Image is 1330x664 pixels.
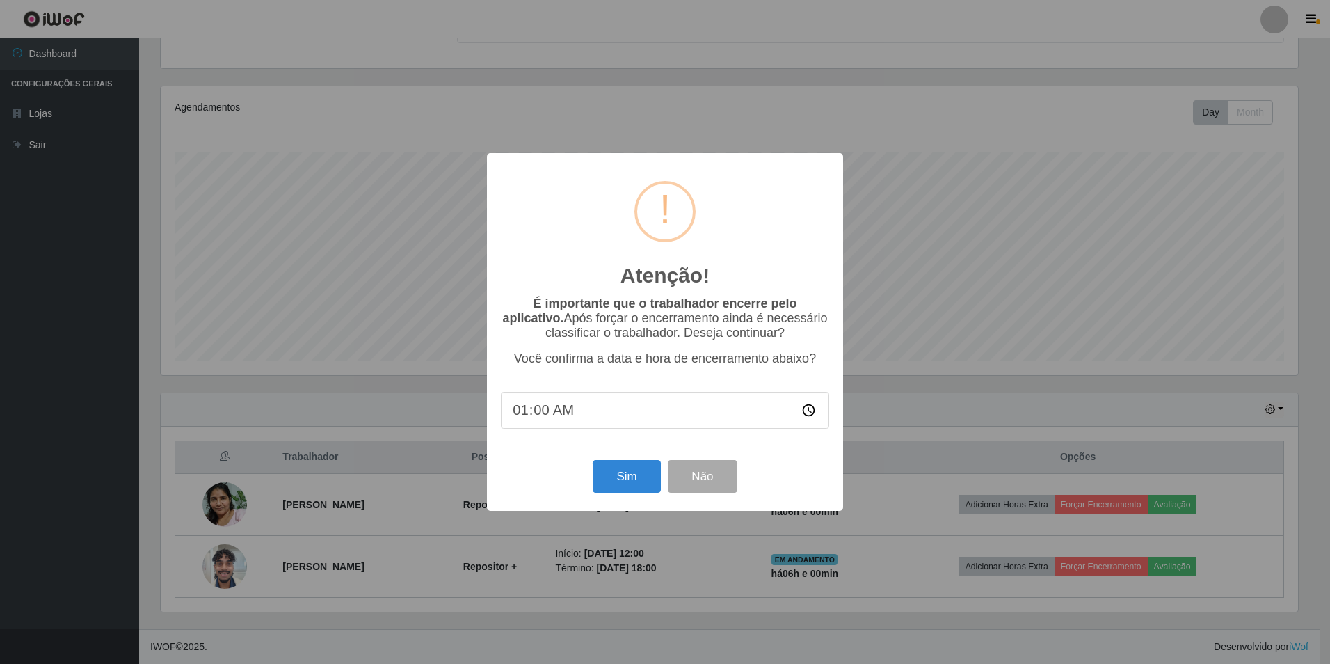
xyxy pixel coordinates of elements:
b: É importante que o trabalhador encerre pelo aplicativo. [502,297,796,325]
p: Após forçar o encerramento ainda é necessário classificar o trabalhador. Deseja continuar? [501,297,829,340]
button: Sim [593,460,660,493]
p: Você confirma a data e hora de encerramento abaixo? [501,351,829,366]
button: Não [668,460,737,493]
h2: Atenção! [620,263,710,288]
